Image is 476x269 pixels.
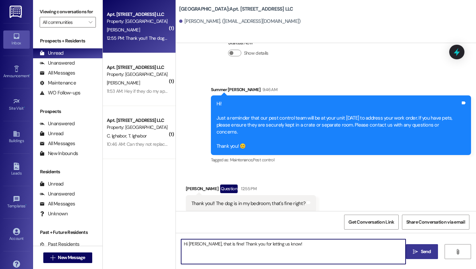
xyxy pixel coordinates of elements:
[107,124,168,131] div: Property: [GEOGRAPHIC_DATA]
[244,50,268,57] label: Show details
[128,133,146,139] span: T. Ighabor
[220,185,238,193] div: Question
[33,37,102,44] div: Prospects + Residents
[40,241,80,248] div: Past Residents
[228,39,243,46] b: Status
[455,249,460,254] i: 
[107,133,128,139] span: C. Ighabor
[40,89,80,96] div: WO Follow-ups
[239,185,257,192] div: 12:55 PM
[181,239,406,264] textarea: Hi [PERSON_NAME], that is fine! Thank you for letting us know!
[3,96,30,114] a: Site Visit •
[40,130,63,137] div: Unread
[40,60,75,67] div: Unanswered
[211,155,471,165] div: Tagged as:
[402,215,469,230] button: Share Conversation via email
[3,128,30,146] a: Buildings
[33,229,102,236] div: Past + Future Residents
[107,18,168,25] div: Property: [GEOGRAPHIC_DATA]
[413,249,418,254] i: 
[253,157,274,163] span: Pest control
[40,200,75,207] div: All Messages
[179,6,293,13] b: [GEOGRAPHIC_DATA]: Apt. [STREET_ADDRESS] LLC
[40,150,78,157] div: New Inbounds
[3,226,30,244] a: Account
[40,190,75,197] div: Unanswered
[43,252,92,263] button: New Message
[348,219,394,226] span: Get Conversation Link
[40,80,76,86] div: Maintenance
[40,210,68,217] div: Unknown
[3,30,30,48] a: Inbox
[29,73,30,77] span: •
[40,7,96,17] label: Viewing conversations for
[33,168,102,175] div: Residents
[406,244,438,259] button: Send
[25,203,26,207] span: •
[421,248,431,255] span: Send
[107,71,168,78] div: Property: [GEOGRAPHIC_DATA]
[107,80,140,86] span: [PERSON_NAME]
[344,215,398,230] button: Get Conversation Link
[230,157,253,163] span: Maintenance ,
[24,105,25,110] span: •
[261,86,277,93] div: 9:46 AM
[40,181,63,188] div: Unread
[191,200,305,207] div: Thank you!! The dog is in my bedroom, that's fine right?
[89,20,92,25] i: 
[107,27,140,33] span: [PERSON_NAME]
[33,108,102,115] div: Prospects
[107,64,168,71] div: Apt. [STREET_ADDRESS] LLC
[40,70,75,77] div: All Messages
[50,255,55,260] i: 
[228,38,271,48] div: : New
[3,161,30,179] a: Leads
[43,17,85,27] input: All communities
[107,141,279,147] div: 10:46 AM: Can they not replace ours? We use a higher grade filter due to allergies. - #1501
[40,140,75,147] div: All Messages
[179,18,301,25] div: [PERSON_NAME]. ([EMAIL_ADDRESS][DOMAIN_NAME])
[217,100,460,150] div: Hi! Just a reminder that our pest control team will be at your unit [DATE] to address your work o...
[107,35,231,41] div: 12:55 PM: Thank you!! The dog is in my bedroom, that's fine right?
[107,117,168,124] div: Apt. [STREET_ADDRESS] LLC
[211,86,471,95] div: Summer [PERSON_NAME]
[3,193,30,211] a: Templates •
[58,254,85,261] span: New Message
[10,6,23,18] img: ResiDesk Logo
[40,50,63,57] div: Unread
[40,120,75,127] div: Unanswered
[406,219,465,226] span: Share Conversation via email
[107,11,168,18] div: Apt. [STREET_ADDRESS] LLC
[186,185,316,195] div: [PERSON_NAME]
